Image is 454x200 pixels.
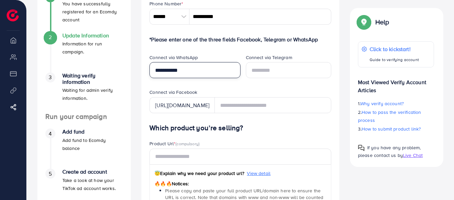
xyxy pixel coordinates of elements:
[37,129,131,169] li: Add fund
[149,89,197,95] label: Connect via Facebook
[154,180,189,187] span: Notices:
[360,100,404,107] span: Why verify account?
[358,99,434,108] p: 1.
[62,32,123,39] h4: Update Information
[154,180,171,187] span: 🔥🔥🔥
[49,130,52,138] span: 4
[149,35,331,43] p: *Please enter one of the three fields Facebook, Telegram or WhatsApp
[49,33,52,41] span: 2
[358,125,434,133] p: 3.
[37,72,131,113] li: Waiting verify information
[358,109,421,124] span: How to pass the verification process
[62,72,123,85] h4: Waiting verify information
[358,16,370,28] img: Popup guide
[358,145,365,151] img: Popup guide
[175,141,199,147] span: (compulsory)
[358,73,434,94] p: Most Viewed Verify Account Articles
[154,170,160,177] span: 😇
[149,97,215,113] div: [URL][DOMAIN_NAME]
[149,124,331,132] h4: Which product you’re selling?
[149,54,198,61] label: Connect via WhatsApp
[375,18,389,26] p: Help
[403,152,423,159] span: Live Chat
[370,45,419,53] p: Click to kickstart!
[426,170,449,195] iframe: Chat
[7,9,19,21] img: logo
[246,54,292,61] label: Connect via Telegram
[37,32,131,72] li: Update Information
[247,170,271,177] span: View detail
[49,170,52,178] span: 5
[149,0,183,7] label: Phone Number
[62,40,123,56] p: Information for run campaign.
[149,140,199,147] label: Product Url
[37,113,131,121] h4: Run your campaign
[154,170,244,177] span: Explain why we need your product url?
[62,169,123,175] h4: Create ad account
[62,129,123,135] h4: Add fund
[362,126,421,132] span: How to submit product link?
[49,73,52,81] span: 3
[62,176,123,192] p: Take a look at how your TikTok ad account works.
[62,86,123,102] p: Waiting for admin verify information.
[62,136,123,152] p: Add fund to Ecomdy balance
[358,108,434,124] p: 2.
[358,144,421,159] span: If you have any problem, please contact us by
[370,56,419,64] p: Guide to verifying account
